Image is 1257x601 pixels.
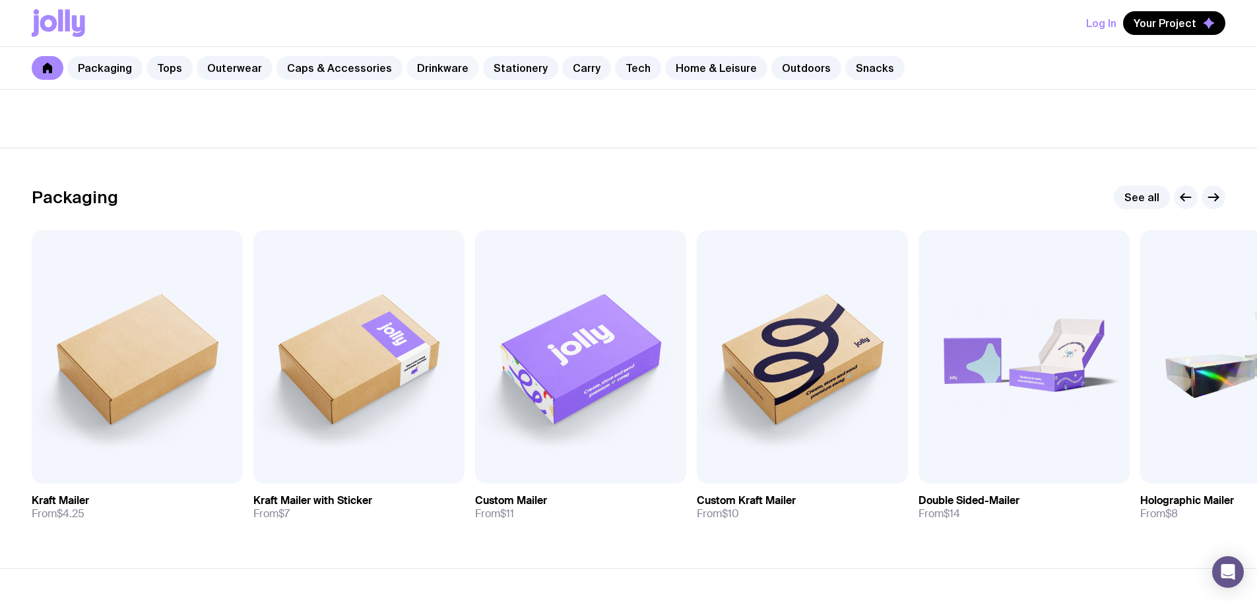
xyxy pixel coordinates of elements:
[278,507,290,521] span: $7
[845,56,905,80] a: Snacks
[32,484,243,531] a: Kraft MailerFrom$4.25
[1140,507,1178,521] span: From
[500,507,514,521] span: $11
[697,484,908,531] a: Custom Kraft MailerFrom$10
[919,484,1130,531] a: Double Sided-MailerFrom$14
[615,56,661,80] a: Tech
[1134,16,1196,30] span: Your Project
[1212,556,1244,588] div: Open Intercom Messenger
[697,507,739,521] span: From
[67,56,143,80] a: Packaging
[32,507,84,521] span: From
[483,56,558,80] a: Stationery
[697,494,796,507] h3: Custom Kraft Mailer
[406,56,479,80] a: Drinkware
[32,494,89,507] h3: Kraft Mailer
[919,507,960,521] span: From
[722,507,739,521] span: $10
[1123,11,1225,35] button: Your Project
[1114,185,1170,209] a: See all
[146,56,193,80] a: Tops
[57,507,84,521] span: $4.25
[665,56,767,80] a: Home & Leisure
[276,56,403,80] a: Caps & Accessories
[32,187,118,207] h2: Packaging
[475,484,686,531] a: Custom MailerFrom$11
[1140,494,1234,507] h3: Holographic Mailer
[1086,11,1116,35] button: Log In
[253,494,372,507] h3: Kraft Mailer with Sticker
[562,56,611,80] a: Carry
[475,494,547,507] h3: Custom Mailer
[944,507,960,521] span: $14
[253,484,465,531] a: Kraft Mailer with StickerFrom$7
[253,507,290,521] span: From
[919,494,1019,507] h3: Double Sided-Mailer
[771,56,841,80] a: Outdoors
[475,507,514,521] span: From
[1165,507,1178,521] span: $8
[197,56,273,80] a: Outerwear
